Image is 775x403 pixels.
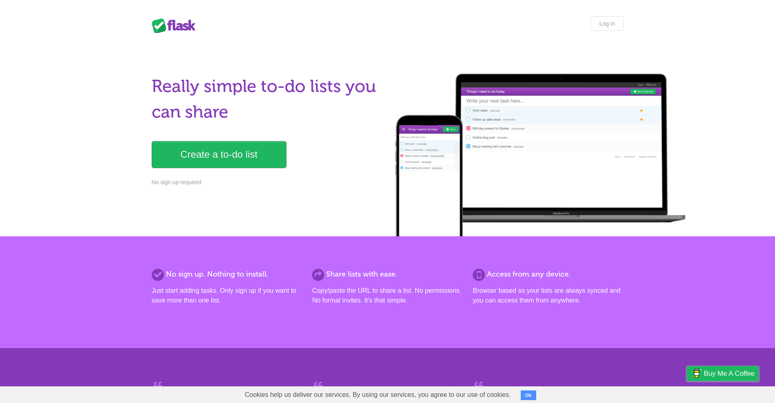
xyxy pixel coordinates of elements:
p: Browser based so your lists are always synced and you can access them from anywhere. [473,286,623,305]
p: Just start adding tasks. Only sign up if you want to save more than one list. [152,286,302,305]
span: Cookies help us deliver our services. By using our services, you agree to our use of cookies. [237,387,519,403]
a: Log in [591,16,623,31]
h2: Share lists with ease. [312,269,463,280]
button: OK [521,390,537,400]
span: Buy me a coffee [704,366,755,381]
img: Buy me a coffee [691,366,702,380]
h2: No sign up. Nothing to install. [152,269,302,280]
div: Flask Lists [152,18,201,33]
a: Buy me a coffee [687,366,759,381]
h2: Access from any device. [473,269,623,280]
a: Create a to-do list [152,141,286,168]
p: No sign up required [152,178,383,187]
h1: Really simple to-do lists you can share [152,74,383,125]
p: Copy/paste the URL to share a list. No permissions. No formal invites. It's that simple. [312,286,463,305]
